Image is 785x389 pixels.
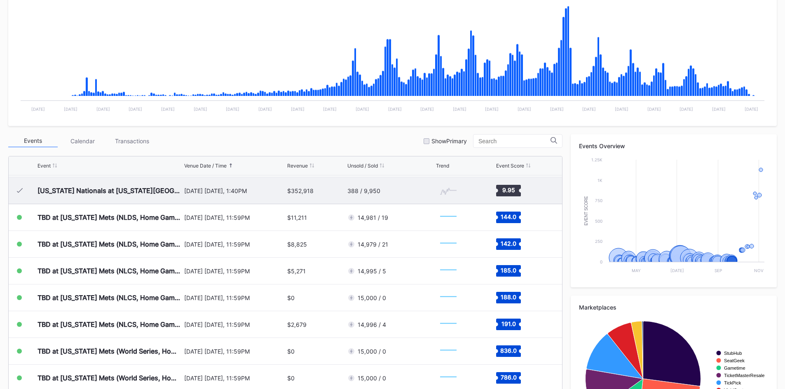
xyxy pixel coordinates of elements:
div: TBD at [US_STATE] Mets (NLDS, Home Game 2) (If Necessary) (Date TBD) [37,240,182,248]
text: [DATE] [518,107,531,112]
text: 0 [600,259,602,264]
text: 786.0 [500,374,516,381]
div: $0 [287,375,295,382]
text: [DATE] [388,107,402,112]
text: [DATE] [258,107,272,112]
svg: Chart title [436,180,461,201]
div: [DATE] [DATE], 11:59PM [184,348,286,355]
div: Event [37,163,51,169]
div: Event Score [496,163,524,169]
div: [DATE] [DATE], 11:59PM [184,241,286,248]
text: [DATE] [356,107,369,112]
text: Event Score [584,196,588,226]
div: 15,000 / 0 [358,348,386,355]
div: Events [8,135,58,147]
div: 388 / 9,950 [347,187,380,194]
text: [DATE] [31,107,45,112]
text: 1k [598,178,602,183]
div: TBD at [US_STATE] Mets (NLCS, Home Game 1) (If Necessary) (Date TBD) [37,267,182,275]
div: Transactions [107,135,157,147]
text: TicketMasterResale [724,373,764,378]
div: 14,979 / 21 [358,241,388,248]
div: Events Overview [579,142,769,149]
div: Revenue [287,163,308,169]
div: $352,918 [287,187,314,194]
div: 14,995 / 5 [358,268,386,275]
text: 142.0 [501,240,516,247]
div: [DATE] [DATE], 11:59PM [184,214,286,221]
div: Marketplaces [579,304,769,311]
div: $2,679 [287,321,307,328]
div: $0 [287,348,295,355]
text: [DATE] [161,107,175,112]
text: [DATE] [226,107,239,112]
div: Venue Date / Time [184,163,227,169]
div: TBD at [US_STATE] Mets (NLCS, Home Game 3) (If Necessary) (Date TBD) [37,320,182,328]
text: [DATE] [485,107,499,112]
div: $11,211 [287,214,307,221]
text: Nov [754,268,764,273]
div: $8,825 [287,241,307,248]
div: $5,271 [287,268,306,275]
text: TickPick [724,380,741,385]
svg: Chart title [436,207,461,228]
text: [DATE] [96,107,110,112]
svg: Chart title [436,287,461,308]
text: Gametime [724,366,745,370]
text: [DATE] [194,107,207,112]
text: 9.95 [502,186,515,193]
text: May [632,268,641,273]
text: StubHub [724,351,742,356]
div: [DATE] [DATE], 11:59PM [184,321,286,328]
text: [DATE] [420,107,434,112]
text: [DATE] [129,107,142,112]
text: [DATE] [582,107,596,112]
text: 191.0 [501,320,516,327]
svg: Chart title [436,261,461,281]
svg: Chart title [436,314,461,335]
div: Trend [436,163,449,169]
div: [DATE] [DATE], 1:40PM [184,187,286,194]
text: [DATE] [670,268,684,273]
text: SeatGeek [724,358,745,363]
div: Show Primary [431,137,467,144]
svg: Chart title [579,156,769,279]
div: [DATE] [DATE], 11:59PM [184,294,286,301]
text: [DATE] [680,107,693,112]
div: 14,981 / 19 [358,214,388,221]
div: 15,000 / 0 [358,294,386,301]
text: 188.0 [501,293,516,300]
text: 750 [595,198,602,203]
text: 144.0 [501,213,516,220]
text: [DATE] [745,107,758,112]
text: 836.0 [500,347,517,354]
svg: Chart title [436,368,461,388]
div: TBD at [US_STATE] Mets (NLDS, Home Game 1) (If Necessary) (Date TBD) [37,213,182,221]
text: 500 [595,219,602,224]
div: Unsold / Sold [347,163,378,169]
div: [DATE] [DATE], 11:59PM [184,375,286,382]
div: 14,996 / 4 [358,321,386,328]
div: [US_STATE] Nationals at [US_STATE][GEOGRAPHIC_DATA] [37,186,182,195]
text: [DATE] [453,107,466,112]
text: Sep [715,268,722,273]
text: [DATE] [615,107,628,112]
text: [DATE] [323,107,337,112]
text: 1.25k [591,157,602,162]
text: [DATE] [550,107,564,112]
div: TBD at [US_STATE] Mets (World Series, Home Game 1) (If Necessary) (Date TBD) [37,347,182,355]
div: TBD at [US_STATE] Mets (World Series, Home Game 2) (If Necessary) (Date TBD) [37,374,182,382]
svg: Chart title [436,341,461,361]
text: [DATE] [64,107,77,112]
div: 15,000 / 0 [358,375,386,382]
text: [DATE] [712,107,726,112]
div: Calendar [58,135,107,147]
text: 250 [595,239,602,244]
div: $0 [287,294,295,301]
text: 185.0 [501,267,516,274]
div: TBD at [US_STATE] Mets (NLCS, Home Game 2) (If Necessary) (Date TBD) [37,293,182,302]
text: [DATE] [291,107,305,112]
text: [DATE] [647,107,661,112]
svg: Chart title [436,234,461,254]
input: Search [478,138,551,144]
